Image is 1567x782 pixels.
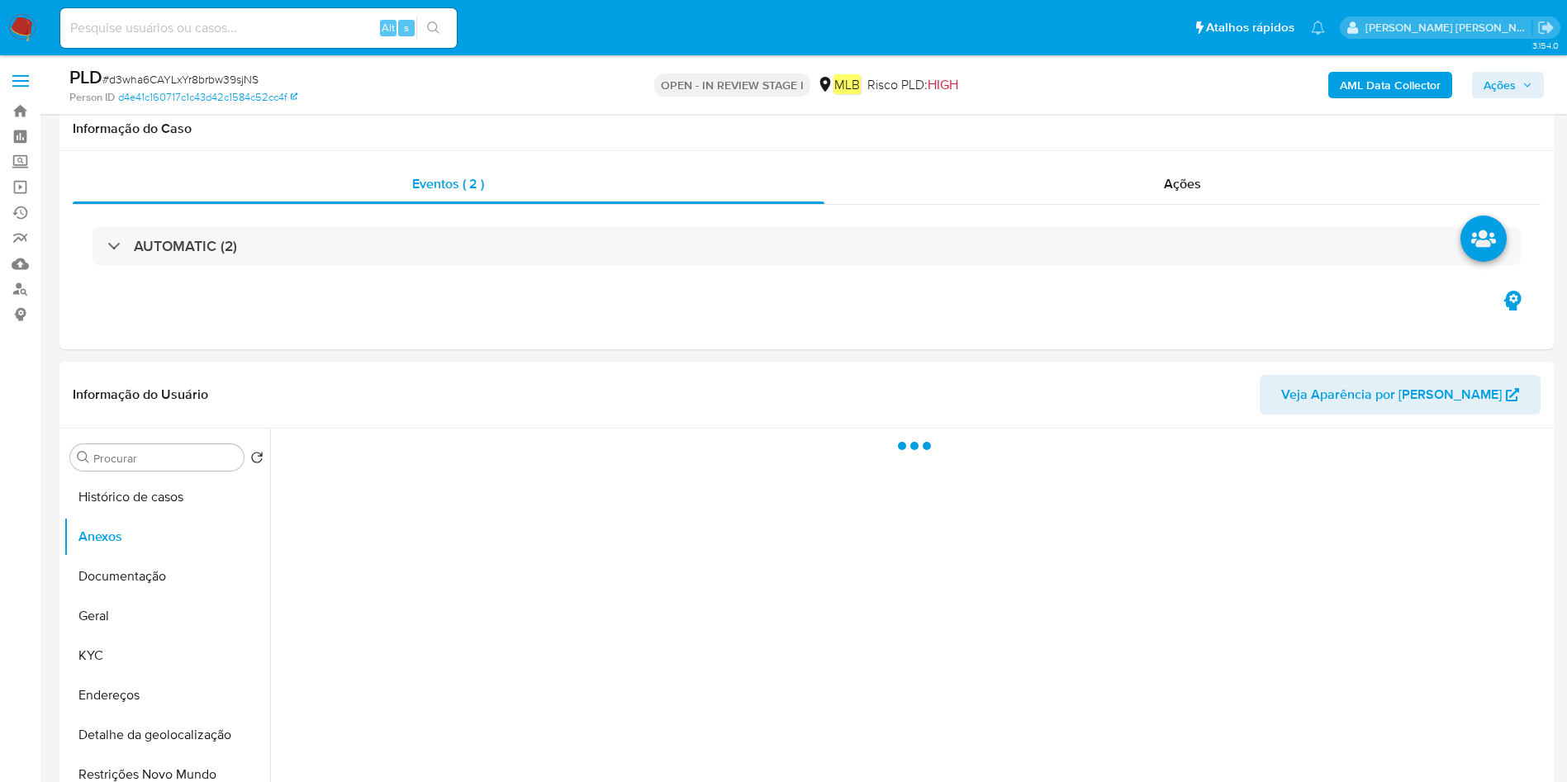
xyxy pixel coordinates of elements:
[1537,19,1555,36] a: Sair
[64,477,270,517] button: Histórico de casos
[1164,174,1201,193] span: Ações
[928,75,958,94] span: HIGH
[64,517,270,557] button: Anexos
[1260,375,1541,415] button: Veja Aparência por [PERSON_NAME]
[93,451,237,466] input: Procurar
[416,17,450,40] button: search-icon
[1472,72,1544,98] button: Ações
[250,451,264,469] button: Retornar ao pedido padrão
[64,557,270,596] button: Documentação
[1206,19,1294,36] span: Atalhos rápidos
[60,17,457,39] input: Pesquise usuários ou casos...
[867,76,958,94] span: Risco PLD:
[404,20,409,36] span: s
[833,74,861,94] em: MLB
[1484,72,1516,98] span: Ações
[1281,375,1502,415] span: Veja Aparência por [PERSON_NAME]
[1328,72,1452,98] button: AML Data Collector
[1365,20,1532,36] p: juliane.miranda@mercadolivre.com
[1311,21,1325,35] a: Notificações
[77,451,90,464] button: Procurar
[73,121,1541,137] h1: Informação do Caso
[412,174,484,193] span: Eventos ( 2 )
[654,73,810,97] p: OPEN - IN REVIEW STAGE I
[64,675,270,715] button: Endereços
[69,64,102,90] b: PLD
[93,227,1521,265] div: AUTOMATIC (2)
[64,596,270,636] button: Geral
[69,90,115,105] b: Person ID
[64,715,270,755] button: Detalhe da geolocalização
[382,20,395,36] span: Alt
[1340,72,1441,98] b: AML Data Collector
[118,90,297,105] a: d4e41c160717c1c43d42c1584c52cc4f
[102,71,259,88] span: # d3wha6CAYLxYr8brbw39sjNS
[64,636,270,675] button: KYC
[134,237,237,255] h3: AUTOMATIC (2)
[73,386,208,403] h1: Informação do Usuário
